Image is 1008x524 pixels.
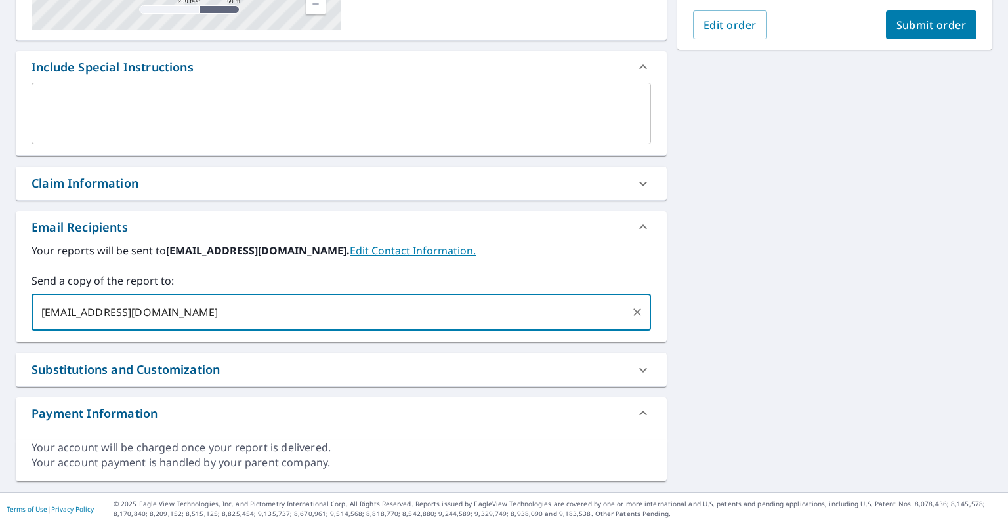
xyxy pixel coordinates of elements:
[31,58,194,76] div: Include Special Instructions
[31,218,128,236] div: Email Recipients
[628,303,646,321] button: Clear
[16,353,667,386] div: Substitutions and Customization
[16,51,667,83] div: Include Special Instructions
[166,243,350,258] b: [EMAIL_ADDRESS][DOMAIN_NAME].
[16,167,667,200] div: Claim Information
[31,440,651,455] div: Your account will be charged once your report is delivered.
[31,243,651,258] label: Your reports will be sent to
[693,10,767,39] button: Edit order
[703,18,757,32] span: Edit order
[886,10,977,39] button: Submit order
[114,499,1001,519] p: © 2025 Eagle View Technologies, Inc. and Pictometry International Corp. All Rights Reserved. Repo...
[31,455,651,470] div: Your account payment is handled by your parent company.
[31,174,138,192] div: Claim Information
[350,243,476,258] a: EditContactInfo
[7,504,47,514] a: Terms of Use
[7,505,94,513] p: |
[31,361,220,378] div: Substitutions and Customization
[31,273,651,289] label: Send a copy of the report to:
[31,405,157,422] div: Payment Information
[16,397,667,429] div: Payment Information
[51,504,94,514] a: Privacy Policy
[16,211,667,243] div: Email Recipients
[896,18,967,32] span: Submit order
